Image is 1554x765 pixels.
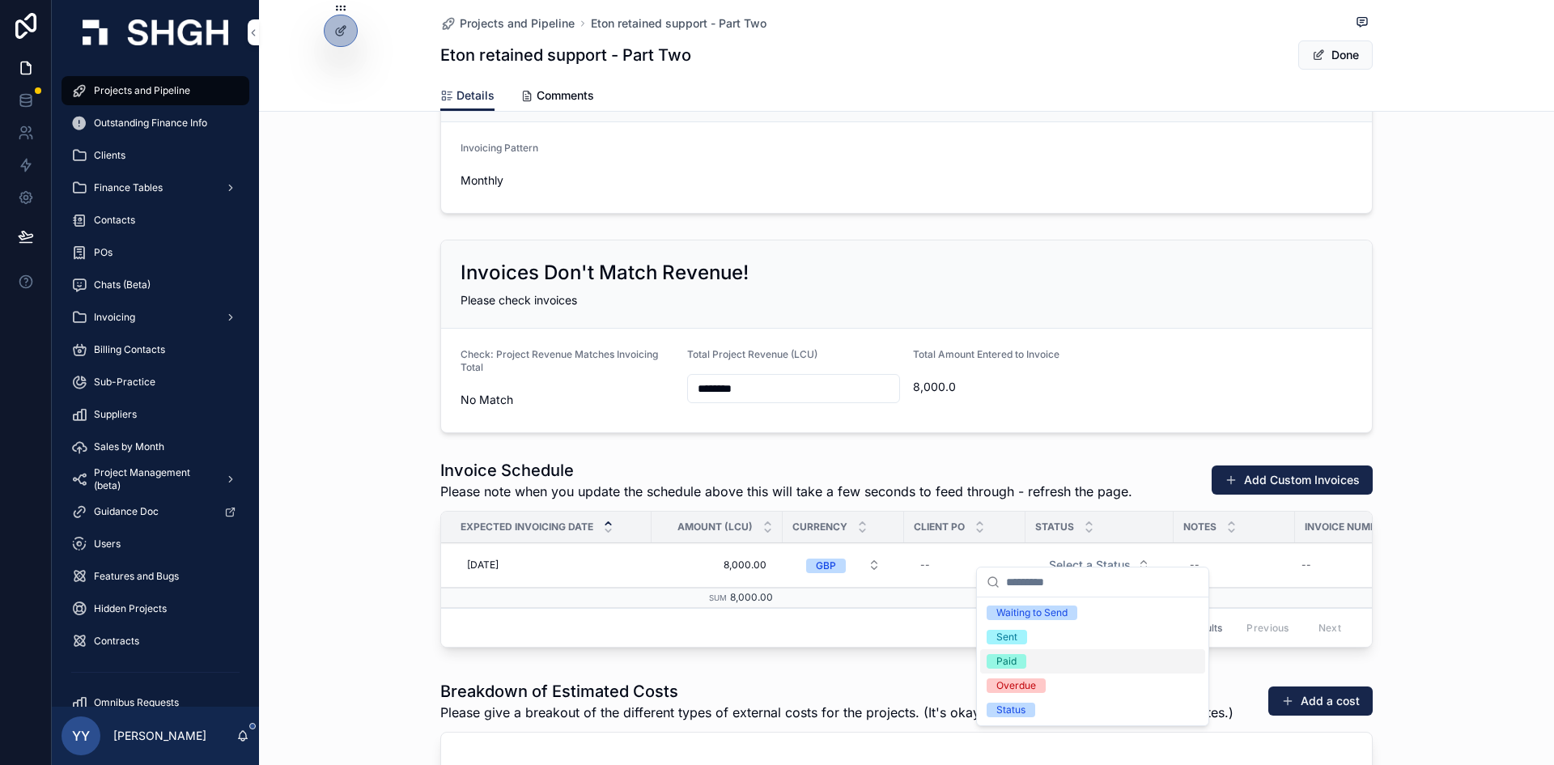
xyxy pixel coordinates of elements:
[677,521,753,533] span: Amount (LCU)
[456,87,495,104] span: Details
[62,562,249,591] a: Features and Bugs
[94,635,139,648] span: Contracts
[792,521,847,533] span: Currency
[461,521,593,533] span: Expected Invoicing Date
[996,703,1025,717] div: Status
[520,81,594,113] a: Comments
[914,521,965,533] span: Client PO
[62,108,249,138] a: Outstanding Finance Info
[1305,521,1389,533] span: Invoice Number
[591,15,766,32] a: Eton retained support - Part Two
[94,278,151,291] span: Chats (Beta)
[793,550,894,580] button: Select Button
[1036,550,1163,580] button: Select Button
[996,606,1068,620] div: Waiting to Send
[62,627,249,656] a: Contracts
[113,728,206,744] p: [PERSON_NAME]
[440,482,1132,501] span: Please note when you update the schedule above this will take a few seconds to feed through - ref...
[920,559,930,572] div: --
[62,688,249,717] a: Omnibus Requests
[1301,559,1311,572] div: --
[440,44,691,66] h1: Eton retained support - Part Two
[913,379,1127,395] span: 8,000.0
[461,142,538,154] span: Invoicing Pattern
[62,529,249,559] a: Users
[94,311,135,324] span: Invoicing
[62,173,249,202] a: Finance Tables
[537,87,594,104] span: Comments
[1212,465,1373,495] button: Add Custom Invoices
[72,726,90,746] span: YY
[94,214,135,227] span: Contacts
[94,117,207,130] span: Outstanding Finance Info
[94,696,179,709] span: Omnibus Requests
[1035,521,1074,533] span: Status
[996,678,1036,693] div: Overdue
[913,348,1059,360] span: Total Amount Entered to Invoice
[94,181,163,194] span: Finance Tables
[1268,686,1373,716] button: Add a cost
[94,440,164,453] span: Sales by Month
[467,559,499,572] span: [DATE]
[816,559,836,573] div: GBP
[94,149,125,162] span: Clients
[440,680,1233,703] h1: Breakdown of Estimated Costs
[440,459,1132,482] h1: Invoice Schedule
[62,497,249,526] a: Guidance Doc
[94,570,179,583] span: Features and Bugs
[94,466,212,492] span: Project Management (beta)
[996,630,1017,644] div: Sent
[730,591,773,603] span: 8,000.00
[62,594,249,623] a: Hidden Projects
[440,81,495,112] a: Details
[440,15,575,32] a: Projects and Pipeline
[94,343,165,356] span: Billing Contacts
[1190,559,1199,572] div: --
[94,408,137,421] span: Suppliers
[52,65,259,707] div: scrollable content
[62,400,249,429] a: Suppliers
[83,19,228,45] img: App logo
[94,538,121,550] span: Users
[1298,40,1373,70] button: Done
[62,141,249,170] a: Clients
[461,348,658,373] span: Check: Project Revenue Matches Invoicing Total
[687,348,817,360] span: Total Project Revenue (LCU)
[1049,557,1131,573] span: Select a Status
[62,206,249,235] a: Contacts
[1183,521,1216,533] span: Notes
[709,593,727,602] small: Sum
[62,303,249,332] a: Invoicing
[62,432,249,461] a: Sales by Month
[996,654,1017,669] div: Paid
[440,703,1233,722] span: Please give a breakout of the different types of external costs for the projects. (It's okay if t...
[94,84,190,97] span: Projects and Pipeline
[461,260,749,286] h2: Invoices Don't Match Revenue!
[461,293,577,307] span: Please check invoices
[94,376,155,389] span: Sub-Practice
[977,597,1208,725] div: Suggestions
[94,505,159,518] span: Guidance Doc
[461,392,674,408] span: No Match
[94,246,113,259] span: POs
[62,76,249,105] a: Projects and Pipeline
[94,602,167,615] span: Hidden Projects
[62,368,249,397] a: Sub-Practice
[460,15,575,32] span: Projects and Pipeline
[668,559,766,572] span: 8,000.00
[62,238,249,267] a: POs
[461,172,674,189] span: Monthly
[62,465,249,494] a: Project Management (beta)
[62,335,249,364] a: Billing Contacts
[62,270,249,300] a: Chats (Beta)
